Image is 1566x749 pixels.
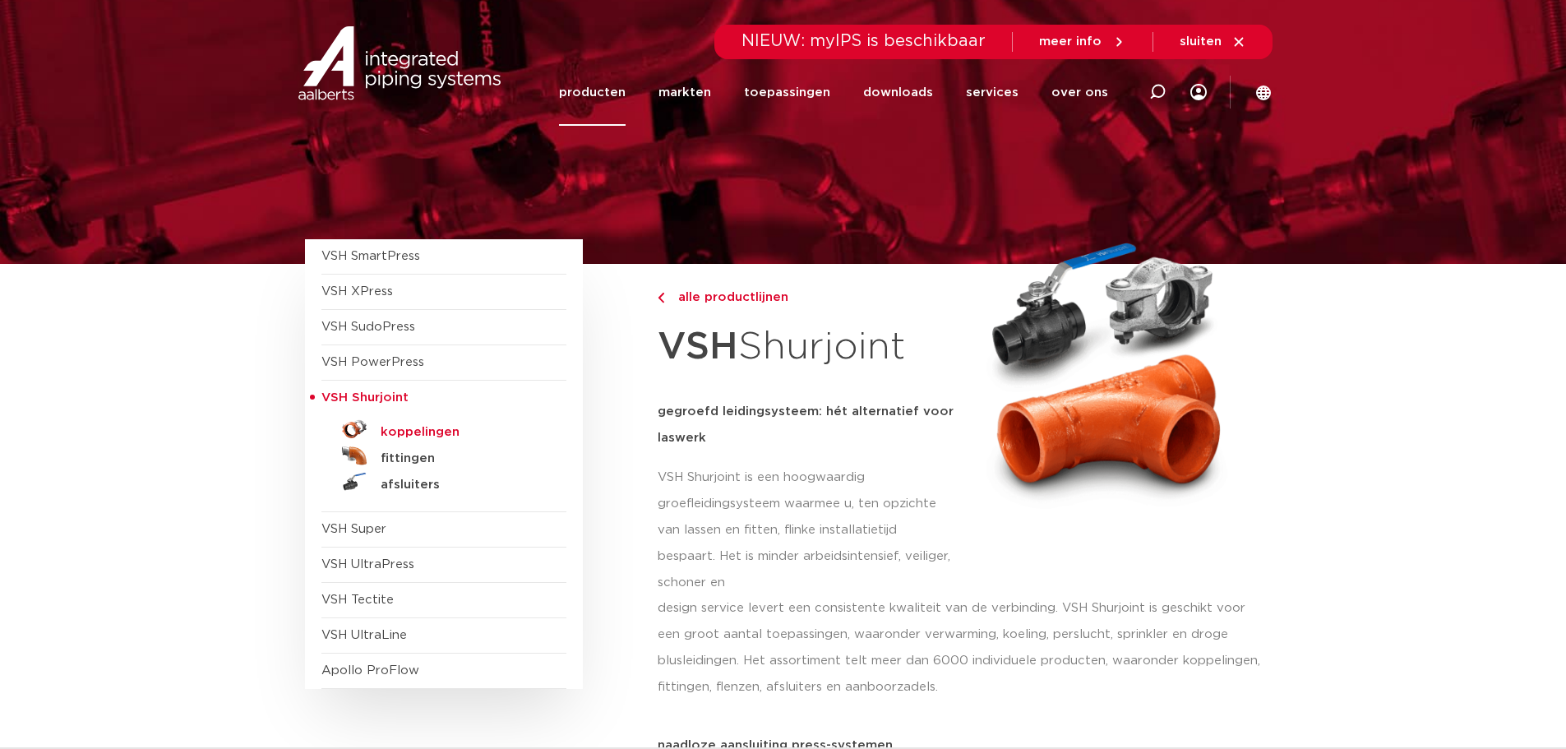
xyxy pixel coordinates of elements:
[381,425,543,440] h5: koppelingen
[321,469,566,495] a: afsluiters
[321,442,566,469] a: fittingen
[321,664,419,677] a: Apollo ProFlow
[658,293,664,303] img: chevron-right.svg
[658,399,955,451] h5: gegroefd leidingsysteem: hét alternatief voor laswerk
[559,59,626,126] a: producten
[658,288,955,307] a: alle productlijnen
[1039,35,1102,48] span: meer info
[658,328,738,366] strong: VSH
[658,316,955,379] h1: Shurjoint
[321,250,420,262] a: VSH SmartPress
[559,59,1108,126] nav: Menu
[966,59,1019,126] a: services
[744,59,830,126] a: toepassingen
[1039,35,1126,49] a: meer info
[1180,35,1222,48] span: sluiten
[321,321,415,333] a: VSH SudoPress
[381,451,543,466] h5: fittingen
[321,356,424,368] a: VSH PowerPress
[321,416,566,442] a: koppelingen
[321,629,407,641] a: VSH UltraLine
[321,391,409,404] span: VSH Shurjoint
[741,33,986,49] span: NIEUW: myIPS is beschikbaar
[1051,59,1108,126] a: over ons
[668,291,788,303] span: alle productlijnen
[381,478,543,492] h5: afsluiters
[321,558,414,571] a: VSH UltraPress
[1180,35,1246,49] a: sluiten
[658,595,1262,700] p: design service levert een consistente kwaliteit van de verbinding. VSH Shurjoint is geschikt voor...
[658,59,711,126] a: markten
[658,465,955,596] p: VSH Shurjoint is een hoogwaardig groefleidingsysteem waarmee u, ten opzichte van lassen en fitten...
[321,523,386,535] a: VSH Super
[321,594,394,606] a: VSH Tectite
[321,285,393,298] a: VSH XPress
[863,59,933,126] a: downloads
[1190,59,1207,126] div: my IPS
